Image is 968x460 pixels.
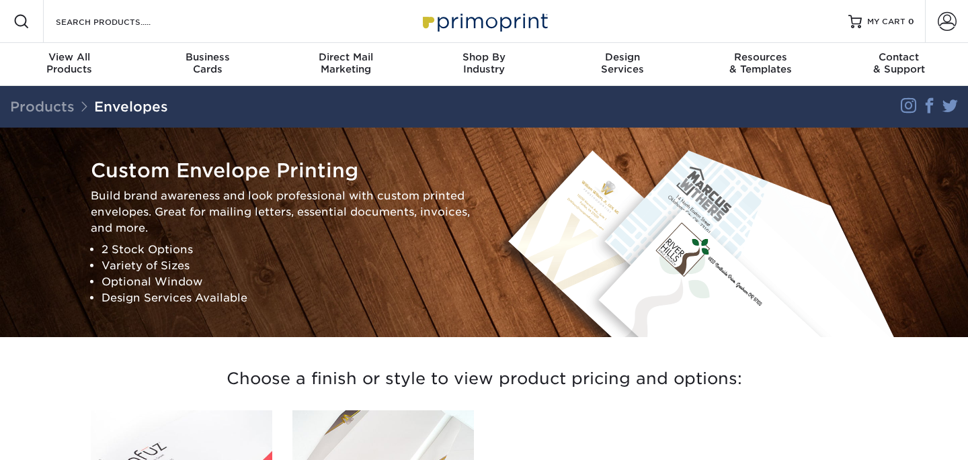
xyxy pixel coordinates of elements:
[102,257,474,273] li: Variety of Sizes
[417,7,551,36] img: Primoprint
[91,353,877,405] h3: Choose a finish or style to view product pricing and options:
[415,51,553,75] div: Industry
[830,51,968,75] div: & Support
[54,13,186,30] input: SEARCH PRODUCTS.....
[830,51,968,63] span: Contact
[138,51,277,63] span: Business
[692,51,830,75] div: & Templates
[94,99,168,115] a: Envelopes
[138,43,277,86] a: BusinessCards
[415,51,553,63] span: Shop By
[102,241,474,257] li: 2 Stock Options
[867,16,905,28] span: MY CART
[91,159,474,183] h1: Custom Envelope Printing
[553,51,692,75] div: Services
[91,187,474,236] p: Build brand awareness and look professional with custom printed envelopes. Great for mailing lett...
[10,99,75,115] a: Products
[102,289,474,306] li: Design Services Available
[415,43,553,86] a: Shop ByIndustry
[276,51,415,75] div: Marketing
[553,51,692,63] span: Design
[276,51,415,63] span: Direct Mail
[276,43,415,86] a: Direct MailMarketing
[553,43,692,86] a: DesignServices
[692,43,830,86] a: Resources& Templates
[908,17,914,26] span: 0
[494,144,899,337] img: Envelopes
[692,51,830,63] span: Resources
[102,273,474,289] li: Optional Window
[138,51,277,75] div: Cards
[830,43,968,86] a: Contact& Support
